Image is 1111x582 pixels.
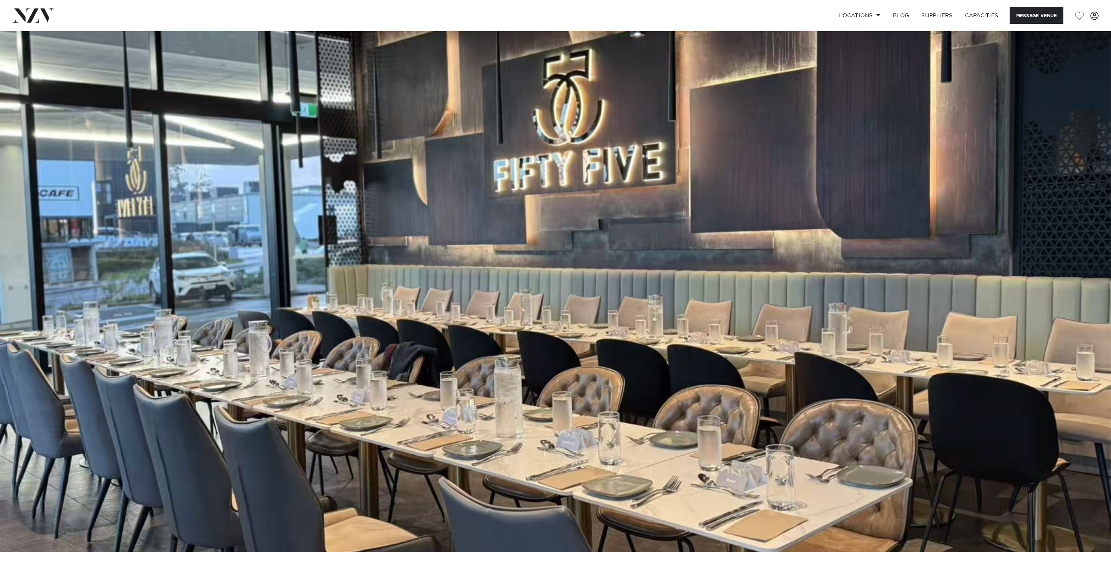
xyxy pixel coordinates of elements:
a: SUPPLIERS [915,7,959,24]
button: Message Venue [1010,7,1063,24]
a: BLOG [887,7,915,24]
a: Capacities [959,7,1005,24]
a: Locations [833,7,887,24]
img: nzv-logo.png [12,8,54,22]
